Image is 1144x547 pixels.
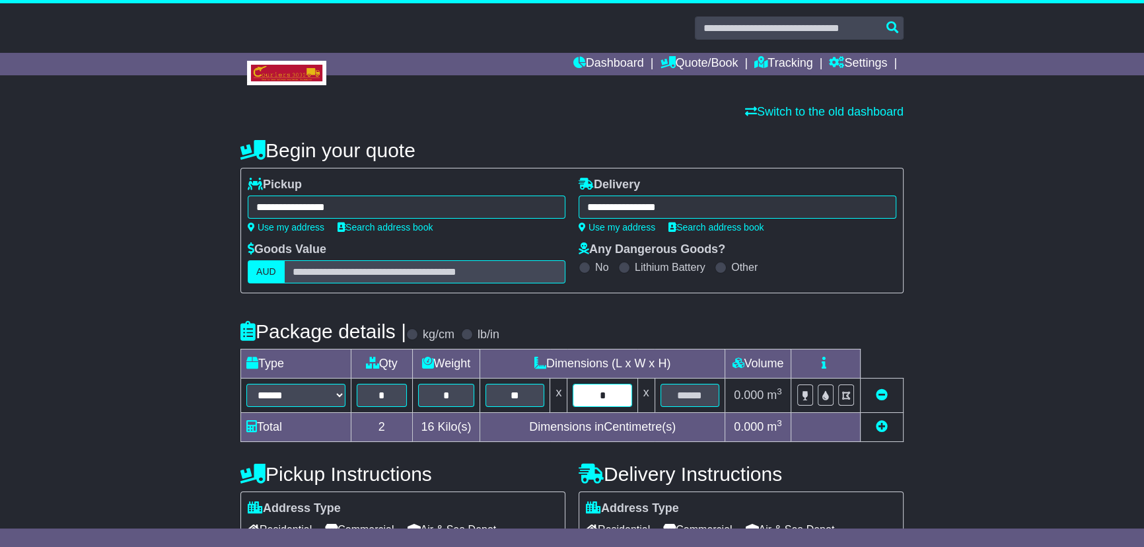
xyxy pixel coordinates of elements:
[660,53,738,75] a: Quote/Book
[412,413,480,442] td: Kilo(s)
[573,53,644,75] a: Dashboard
[248,222,324,233] a: Use my address
[876,388,888,402] a: Remove this item
[412,349,480,379] td: Weight
[248,178,302,192] label: Pickup
[550,379,567,413] td: x
[248,519,312,540] span: Residential
[241,349,351,379] td: Type
[663,519,732,540] span: Commercial
[579,242,725,257] label: Any Dangerous Goods?
[595,261,608,273] label: No
[767,388,782,402] span: m
[734,420,764,433] span: 0.000
[351,413,413,442] td: 2
[478,328,499,342] label: lb/in
[351,349,413,379] td: Qty
[241,413,351,442] td: Total
[240,463,565,485] h4: Pickup Instructions
[731,261,758,273] label: Other
[725,349,791,379] td: Volume
[777,386,782,396] sup: 3
[745,105,904,118] a: Switch to the old dashboard
[423,328,454,342] label: kg/cm
[586,519,650,540] span: Residential
[338,222,433,233] a: Search address book
[240,320,406,342] h4: Package details |
[754,53,812,75] a: Tracking
[829,53,887,75] a: Settings
[248,501,341,516] label: Address Type
[579,463,904,485] h4: Delivery Instructions
[767,420,782,433] span: m
[248,260,285,283] label: AUD
[637,379,655,413] td: x
[240,139,904,161] h4: Begin your quote
[668,222,764,233] a: Search address book
[480,349,725,379] td: Dimensions (L x W x H)
[746,519,835,540] span: Air & Sea Depot
[248,242,326,257] label: Goods Value
[635,261,705,273] label: Lithium Battery
[480,413,725,442] td: Dimensions in Centimetre(s)
[579,178,640,192] label: Delivery
[734,388,764,402] span: 0.000
[325,519,394,540] span: Commercial
[408,519,497,540] span: Air & Sea Depot
[586,501,679,516] label: Address Type
[579,222,655,233] a: Use my address
[421,420,434,433] span: 16
[876,420,888,433] a: Add new item
[777,418,782,428] sup: 3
